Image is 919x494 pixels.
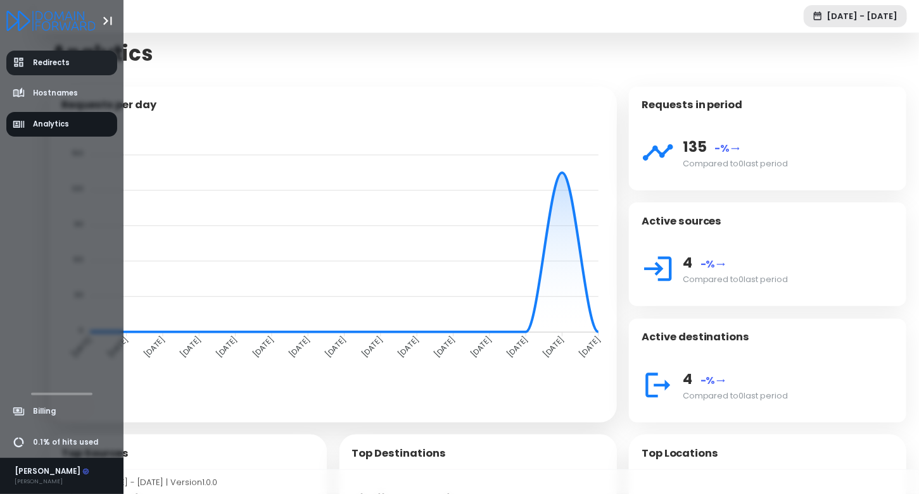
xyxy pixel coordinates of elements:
[468,333,493,359] tspan: [DATE]
[6,81,118,106] a: Hostnames
[250,333,276,359] tspan: [DATE]
[715,141,740,156] span: -%
[432,333,457,359] tspan: [DATE]
[700,373,726,388] span: -%
[141,333,167,359] tspan: [DATE]
[804,5,907,27] button: [DATE] - [DATE]
[642,447,719,460] h5: Top Locations
[177,333,203,359] tspan: [DATE]
[33,437,98,448] span: 0.1% of hits used
[683,390,894,402] div: Compared to 0 last period
[683,136,894,157] div: 135
[96,9,120,33] button: Toggle Aside
[6,51,118,75] a: Redirects
[683,157,894,170] div: Compared to 0 last period
[286,333,312,359] tspan: [DATE]
[504,333,529,359] tspan: [DATE]
[541,333,566,359] tspan: [DATE]
[6,11,96,28] a: Logo
[33,406,56,417] span: Billing
[359,333,384,359] tspan: [DATE]
[6,430,118,455] a: 0.1% of hits used
[6,399,118,424] a: Billing
[6,112,118,137] a: Analytics
[700,257,726,271] span: -%
[33,119,69,130] span: Analytics
[395,333,421,359] tspan: [DATE]
[683,368,894,390] div: 4
[642,215,722,228] h4: Active sources
[323,333,348,359] tspan: [DATE]
[577,333,602,359] tspan: [DATE]
[642,331,750,343] h4: Active destinations
[15,466,90,478] div: [PERSON_NAME]
[683,252,894,273] div: 4
[62,99,157,111] h5: Requests per day
[352,447,446,460] h5: Top Destinations
[642,99,743,111] h4: Requests in period
[33,58,70,68] span: Redirects
[683,273,894,286] div: Compared to 0 last period
[33,88,78,99] span: Hostnames
[15,477,90,486] div: [PERSON_NAME]
[49,476,217,488] span: Copyright © [DATE] - [DATE] | Version 1.0.0
[214,333,239,359] tspan: [DATE]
